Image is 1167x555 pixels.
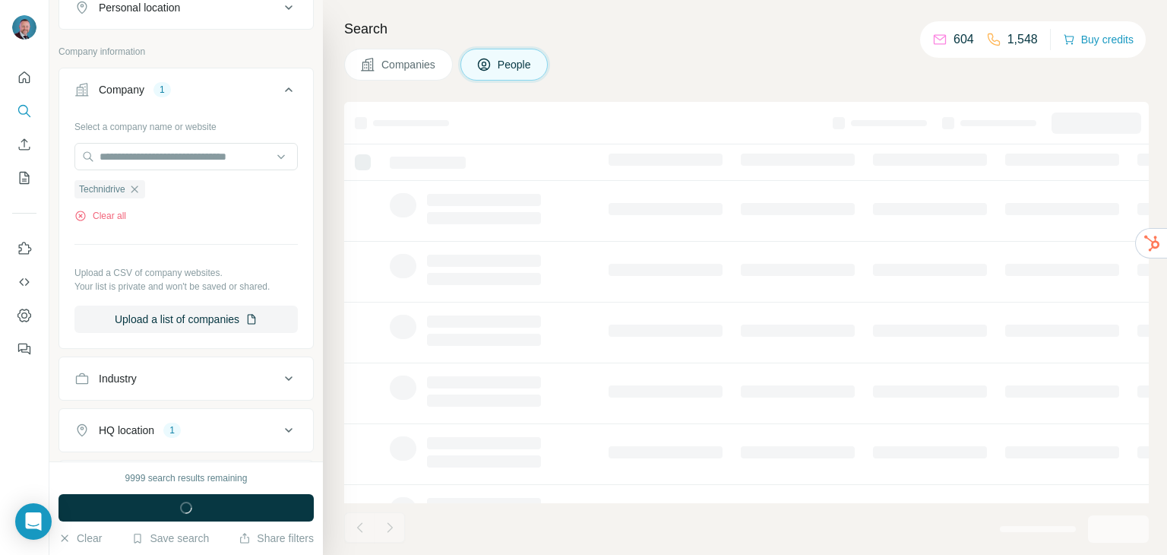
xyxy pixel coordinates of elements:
div: 1 [153,83,171,97]
button: Save search [131,531,209,546]
div: 9999 search results remaining [125,471,248,485]
div: Industry [99,371,137,386]
button: Company1 [59,71,313,114]
div: Select a company name or website [74,114,298,134]
button: Upload a list of companies [74,306,298,333]
button: Clear all [74,209,126,223]
img: Avatar [12,15,36,40]
button: Use Surfe API [12,268,36,296]
p: Upload a CSV of company websites. [74,266,298,280]
button: Buy credits [1063,29,1134,50]
button: Dashboard [12,302,36,329]
div: 1 [163,423,181,437]
button: Feedback [12,335,36,363]
button: Search [12,97,36,125]
button: Quick start [12,64,36,91]
div: Open Intercom Messenger [15,503,52,540]
button: Clear [59,531,102,546]
button: Enrich CSV [12,131,36,158]
button: HQ location1 [59,412,313,449]
p: 1,548 [1007,30,1038,49]
p: 604 [954,30,974,49]
button: Share filters [239,531,314,546]
h4: Search [344,18,1149,40]
p: Company information [59,45,314,59]
button: My lists [12,164,36,192]
button: Industry [59,360,313,397]
div: Company [99,82,144,97]
span: Companies [381,57,437,72]
p: Your list is private and won't be saved or shared. [74,280,298,293]
span: Technidrive [79,182,125,196]
div: HQ location [99,423,154,438]
button: Use Surfe on LinkedIn [12,235,36,262]
span: People [498,57,533,72]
